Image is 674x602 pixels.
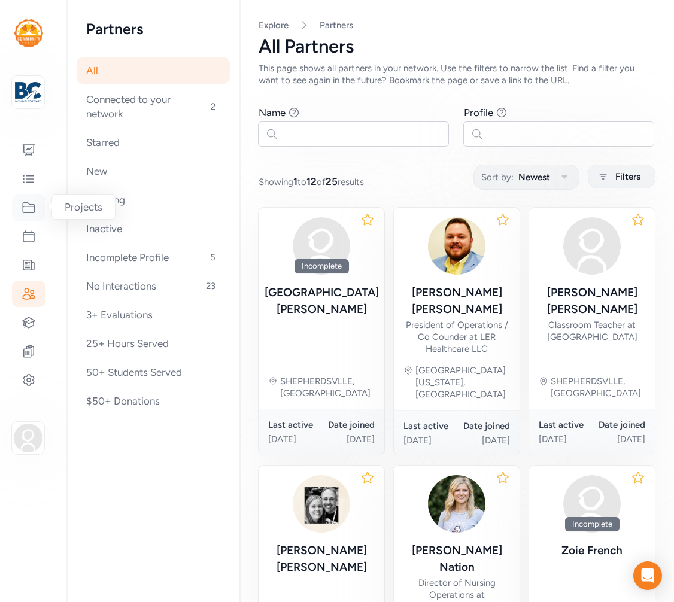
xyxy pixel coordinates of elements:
[539,419,592,431] div: Last active
[206,99,220,114] span: 2
[280,375,375,399] div: SHEPHERDSVLLE, [GEOGRAPHIC_DATA]
[321,419,375,431] div: Date joined
[615,169,640,184] span: Filters
[457,434,510,446] div: [DATE]
[464,105,493,120] div: Profile
[293,217,350,275] img: avatar38fbb18c.svg
[428,475,485,533] img: oQjpI43sRaCmL27Nlc2N
[5,72,41,83] label: Font Size
[268,542,375,576] div: [PERSON_NAME] [PERSON_NAME]
[77,244,230,270] div: Incomplete Profile
[321,433,375,445] div: [DATE]
[259,62,655,86] div: This page shows all partners in your network. Use the filters to narrow the list. Find a filter y...
[473,165,579,190] button: Sort by:Newest
[259,20,289,31] a: Explore
[592,433,645,445] div: [DATE]
[539,284,645,318] div: [PERSON_NAME] [PERSON_NAME]
[77,57,230,84] div: All
[415,364,510,400] div: [GEOGRAPHIC_DATA][US_STATE], [GEOGRAPHIC_DATA]
[77,273,230,299] div: No Interactions
[259,19,655,31] nav: Breadcrumb
[77,129,230,156] div: Starred
[592,419,645,431] div: Date joined
[18,16,65,26] a: Back to Top
[5,5,175,16] div: Outline
[295,259,349,273] div: Incomplete
[77,330,230,357] div: 25+ Hours Served
[428,217,485,275] img: yWdHp9gfS52xdwT91FZP
[14,19,43,47] img: logo
[320,19,353,31] a: Partners
[563,217,621,275] img: avatar38fbb18c.svg
[539,433,592,445] div: [DATE]
[481,170,514,184] span: Sort by:
[77,388,230,414] div: $50+ Donations
[77,187,230,213] div: Sleeping
[5,38,175,51] h3: Style
[77,86,230,127] div: Connected to your network
[551,375,645,399] div: SHEPHERDSVLLE, [GEOGRAPHIC_DATA]
[403,542,510,576] div: [PERSON_NAME] Nation
[563,475,621,533] img: avatar38fbb18c.svg
[268,419,321,431] div: Last active
[561,542,623,559] div: Zoie French
[293,175,297,187] span: 1
[77,302,230,328] div: 3+ Evaluations
[268,433,321,445] div: [DATE]
[77,158,230,184] div: New
[265,284,379,318] div: [GEOGRAPHIC_DATA] [PERSON_NAME]
[77,215,230,242] div: Inactive
[403,284,510,318] div: [PERSON_NAME] [PERSON_NAME]
[403,319,510,355] div: President of Operations / Co Counder at LER Healthcare LLC
[306,175,317,187] span: 12
[259,36,655,57] div: All Partners
[633,561,662,590] div: Open Intercom Messenger
[403,420,457,432] div: Last active
[14,83,34,93] span: 16 px
[86,19,220,38] h2: Partners
[205,250,220,264] span: 5
[15,79,41,105] img: logo
[259,105,286,120] div: Name
[293,475,350,533] img: B74g0GanQmhlA7HsqoyE
[77,359,230,385] div: 50+ Students Served
[457,420,510,432] div: Date joined
[518,170,550,184] span: Newest
[326,175,338,187] span: 25
[201,279,220,293] span: 23
[259,174,364,188] span: Showing to of results
[539,319,645,343] div: Classroom Teacher at [GEOGRAPHIC_DATA]
[565,517,620,531] div: Incomplete
[403,434,457,446] div: [DATE]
